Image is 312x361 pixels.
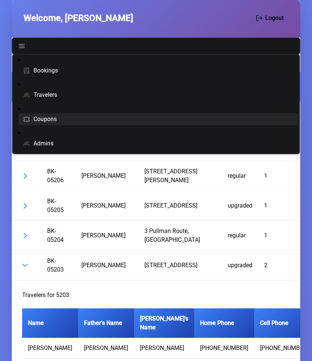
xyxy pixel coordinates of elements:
[258,251,297,280] td: 2
[18,138,298,149] a: Admins
[194,338,254,359] td: [PHONE_NUMBER]
[222,161,258,191] td: regular
[258,191,297,221] td: 1
[258,161,297,191] td: 1
[18,56,298,77] li: Bookings
[18,89,298,101] a: Travelers
[222,251,258,280] td: upgraded
[41,161,76,191] td: BK-05206
[34,68,58,74] span: Bookings
[18,105,298,125] li: Coupons
[41,251,76,280] td: BK-05203
[18,80,298,101] li: Travelers
[18,129,298,149] li: Admins
[222,191,258,221] td: upgraded
[78,338,134,359] td: [PERSON_NAME]
[78,308,134,338] th: Father's Name
[12,54,300,63] h2: Bookings
[134,338,194,359] td: [PERSON_NAME]
[139,251,222,280] td: [STREET_ADDRESS]
[139,161,222,191] td: [STREET_ADDRESS][PERSON_NAME]
[139,191,222,221] td: [STREET_ADDRESS]
[194,308,254,338] th: Home Phone
[76,221,139,251] td: [PERSON_NAME]
[76,251,139,280] td: [PERSON_NAME]
[18,65,298,77] a: Bookings
[41,191,76,221] td: BK-05205
[76,161,139,191] td: [PERSON_NAME]
[22,338,78,359] td: [PERSON_NAME]
[22,308,78,338] th: Name
[18,113,298,125] a: Coupons
[258,221,297,251] td: 1
[34,141,53,146] span: Admins
[265,14,284,22] span: Logout
[17,41,27,51] a: Navigation
[24,11,133,25] span: Welcome, [PERSON_NAME]
[134,308,194,338] th: [PERSON_NAME]'s Name
[252,10,288,26] button: Logout
[139,221,222,251] td: 3 Pullman Route, [GEOGRAPHIC_DATA]
[76,191,139,221] td: [PERSON_NAME]
[34,92,57,98] span: Travelers
[41,221,76,251] td: BK-05204
[34,116,57,122] span: Coupons
[222,221,258,251] td: regular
